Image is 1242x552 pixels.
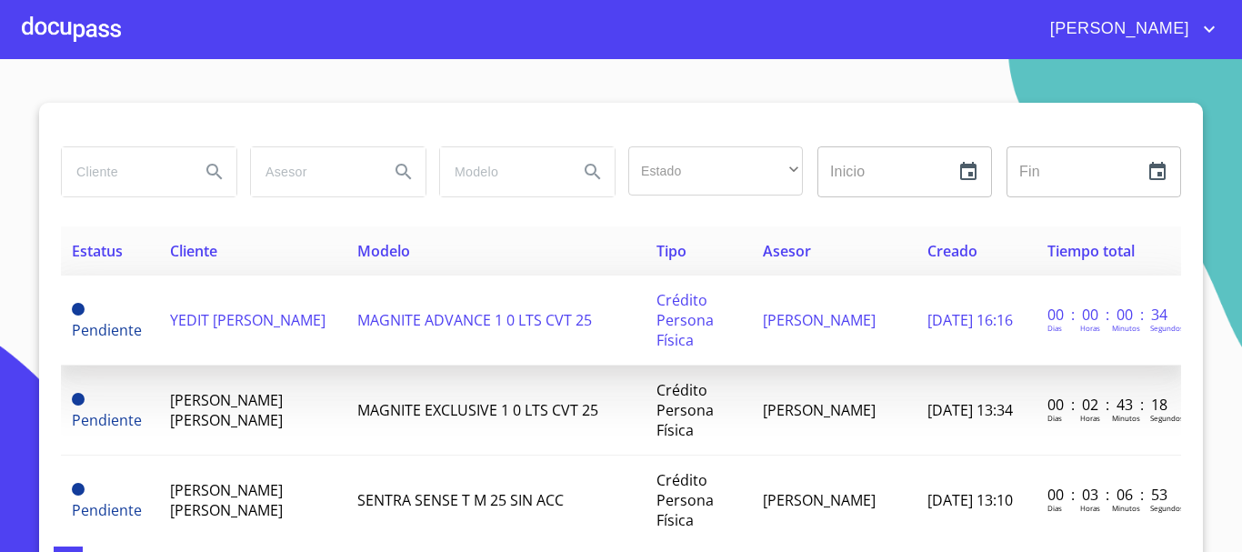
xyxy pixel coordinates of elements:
span: [PERSON_NAME] [PERSON_NAME] [170,390,283,430]
span: [DATE] 13:10 [927,490,1013,510]
span: Tipo [656,241,686,261]
input: search [251,147,375,196]
span: Tiempo total [1047,241,1135,261]
span: [PERSON_NAME] [PERSON_NAME] [170,480,283,520]
span: [DATE] 16:16 [927,310,1013,330]
button: Search [571,150,615,194]
p: 00 : 02 : 43 : 18 [1047,395,1170,415]
span: Pendiente [72,500,142,520]
p: Dias [1047,323,1062,333]
span: Crédito Persona Física [656,380,714,440]
p: Dias [1047,413,1062,423]
span: YEDIT [PERSON_NAME] [170,310,326,330]
span: Pendiente [72,303,85,316]
span: [PERSON_NAME] [763,400,876,420]
p: Segundos [1150,503,1184,513]
p: Horas [1080,323,1100,333]
span: Crédito Persona Física [656,470,714,530]
button: Search [193,150,236,194]
p: 00 : 00 : 00 : 34 [1047,305,1170,325]
p: 00 : 03 : 06 : 53 [1047,485,1170,505]
input: search [440,147,564,196]
p: Dias [1047,503,1062,513]
span: Crédito Persona Física [656,290,714,350]
p: Segundos [1150,323,1184,333]
span: Pendiente [72,320,142,340]
span: Estatus [72,241,123,261]
span: Modelo [357,241,410,261]
button: Search [382,150,426,194]
span: Pendiente [72,410,142,430]
span: [DATE] 13:34 [927,400,1013,420]
span: SENTRA SENSE T M 25 SIN ACC [357,490,564,510]
p: Minutos [1112,503,1140,513]
input: search [62,147,185,196]
span: [PERSON_NAME] [763,310,876,330]
span: Pendiente [72,483,85,496]
span: Pendiente [72,393,85,406]
p: Horas [1080,503,1100,513]
div: ​ [628,146,803,196]
span: [PERSON_NAME] [1037,15,1198,44]
span: Creado [927,241,977,261]
span: MAGNITE EXCLUSIVE 1 0 LTS CVT 25 [357,400,598,420]
p: Horas [1080,413,1100,423]
p: Minutos [1112,323,1140,333]
span: [PERSON_NAME] [763,490,876,510]
button: account of current user [1037,15,1220,44]
p: Segundos [1150,413,1184,423]
span: MAGNITE ADVANCE 1 0 LTS CVT 25 [357,310,592,330]
p: Minutos [1112,413,1140,423]
span: Asesor [763,241,811,261]
span: Cliente [170,241,217,261]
